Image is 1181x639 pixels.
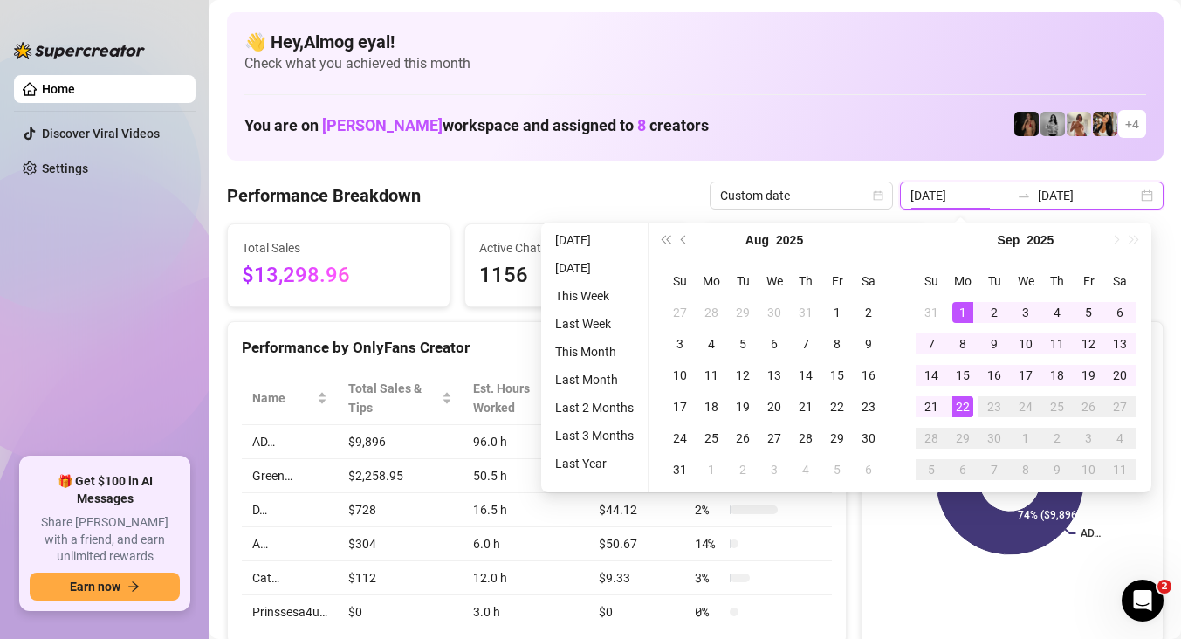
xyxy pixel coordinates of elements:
div: 10 [669,365,690,386]
span: Active Chats [479,238,673,258]
div: 29 [952,428,973,449]
div: 20 [1109,365,1130,386]
div: 29 [827,428,848,449]
div: 30 [764,302,785,323]
span: calendar [873,190,883,201]
span: 14 % [695,534,723,553]
td: 2025-09-07 [916,328,947,360]
td: $2,258.95 [338,459,463,493]
td: 2025-10-04 [1104,423,1136,454]
td: 2025-08-31 [664,454,696,485]
td: 2025-09-06 [853,454,884,485]
span: Total Sales [242,238,436,258]
td: $9.33 [588,561,684,595]
td: 12.0 h [463,561,588,595]
td: 2025-09-18 [1041,360,1073,391]
span: 0 % [695,602,723,622]
td: 2025-09-03 [759,454,790,485]
td: $728 [338,493,463,527]
td: 2025-08-23 [853,391,884,423]
div: 6 [1109,302,1130,323]
td: 2025-08-30 [853,423,884,454]
div: 16 [984,365,1005,386]
td: 2025-08-12 [727,360,759,391]
td: 2025-10-08 [1010,454,1041,485]
div: 17 [1015,365,1036,386]
li: [DATE] [548,230,641,251]
div: 17 [669,396,690,417]
th: Sa [1104,265,1136,297]
td: 2025-09-15 [947,360,978,391]
div: 8 [952,333,973,354]
iframe: Intercom live chat [1122,580,1164,622]
li: Last Month [548,369,641,390]
div: 18 [1047,365,1068,386]
td: 50.5 h [463,459,588,493]
li: This Month [548,341,641,362]
td: 2025-08-18 [696,391,727,423]
a: Home [42,82,75,96]
div: 1 [1015,428,1036,449]
div: 5 [921,459,942,480]
div: 20 [764,396,785,417]
span: Earn now [70,580,120,594]
td: 2025-09-10 [1010,328,1041,360]
td: 2025-10-10 [1073,454,1104,485]
div: 9 [1047,459,1068,480]
td: 2025-08-10 [664,360,696,391]
th: Tu [978,265,1010,297]
div: 27 [669,302,690,323]
span: 2 [1157,580,1171,594]
div: 3 [669,333,690,354]
th: Th [1041,265,1073,297]
div: 3 [1078,428,1099,449]
div: 8 [1015,459,1036,480]
a: Discover Viral Videos [42,127,160,141]
td: 2025-08-21 [790,391,821,423]
div: 23 [858,396,879,417]
img: D [1014,112,1039,136]
td: 2025-08-29 [821,423,853,454]
img: AD [1093,112,1117,136]
div: 2 [984,302,1005,323]
td: 2025-09-17 [1010,360,1041,391]
td: 2025-08-31 [916,297,947,328]
td: 2025-09-29 [947,423,978,454]
td: 96.0 h [463,425,588,459]
td: $0 [338,595,463,629]
td: AD… [242,425,338,459]
h1: You are on workspace and assigned to creators [244,116,709,135]
div: 6 [858,459,879,480]
span: 1156 [479,259,673,292]
button: Earn nowarrow-right [30,573,180,601]
h4: Performance Breakdown [227,183,421,208]
div: 14 [795,365,816,386]
td: 2025-08-09 [853,328,884,360]
td: $112 [338,561,463,595]
th: Tu [727,265,759,297]
div: 3 [764,459,785,480]
th: Name [242,372,338,425]
div: 30 [984,428,1005,449]
td: $50.67 [588,527,684,561]
div: 19 [1078,365,1099,386]
td: Cat… [242,561,338,595]
div: 4 [1047,302,1068,323]
td: 2025-09-04 [1041,297,1073,328]
div: 15 [952,365,973,386]
div: 11 [701,365,722,386]
div: 3 [1015,302,1036,323]
div: 11 [1047,333,1068,354]
li: Last Week [548,313,641,334]
td: 2025-07-29 [727,297,759,328]
div: 5 [732,333,753,354]
td: 2025-09-27 [1104,391,1136,423]
div: 2 [858,302,879,323]
div: 5 [827,459,848,480]
div: 24 [669,428,690,449]
li: This Week [548,285,641,306]
img: logo-BBDzfeDw.svg [14,42,145,59]
div: 27 [764,428,785,449]
td: $9,896 [338,425,463,459]
th: Fr [1073,265,1104,297]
